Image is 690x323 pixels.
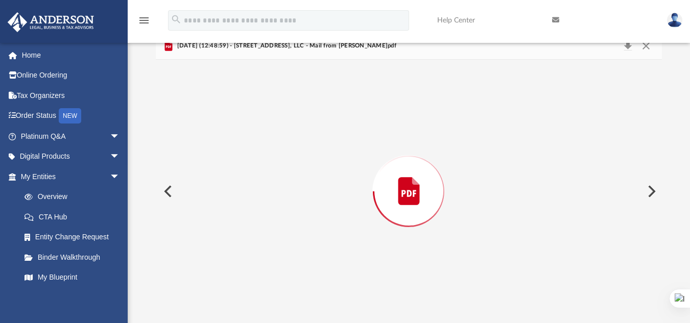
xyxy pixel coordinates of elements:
[14,227,135,247] a: Entity Change Request
[138,14,150,27] i: menu
[156,33,662,323] div: Preview
[14,247,135,267] a: Binder Walkthrough
[175,41,396,51] span: [DATE] (12:48:59) - [STREET_ADDRESS], LLC - Mail from [PERSON_NAME]pdf
[7,106,135,127] a: Order StatusNEW
[110,126,130,147] span: arrow_drop_down
[110,166,130,187] span: arrow_drop_down
[618,39,637,53] button: Download
[7,166,135,187] a: My Entitiesarrow_drop_down
[59,108,81,123] div: NEW
[14,207,135,227] a: CTA Hub
[5,12,97,32] img: Anderson Advisors Platinum Portal
[7,146,135,167] a: Digital Productsarrow_drop_down
[7,85,135,106] a: Tax Organizers
[171,14,182,25] i: search
[667,13,682,28] img: User Pic
[14,267,130,288] a: My Blueprint
[14,287,135,308] a: Tax Due Dates
[138,19,150,27] a: menu
[637,39,655,53] button: Close
[7,65,135,86] a: Online Ordering
[7,45,135,65] a: Home
[156,177,178,206] button: Previous File
[639,177,662,206] button: Next File
[110,146,130,167] span: arrow_drop_down
[7,126,135,146] a: Platinum Q&Aarrow_drop_down
[14,187,135,207] a: Overview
